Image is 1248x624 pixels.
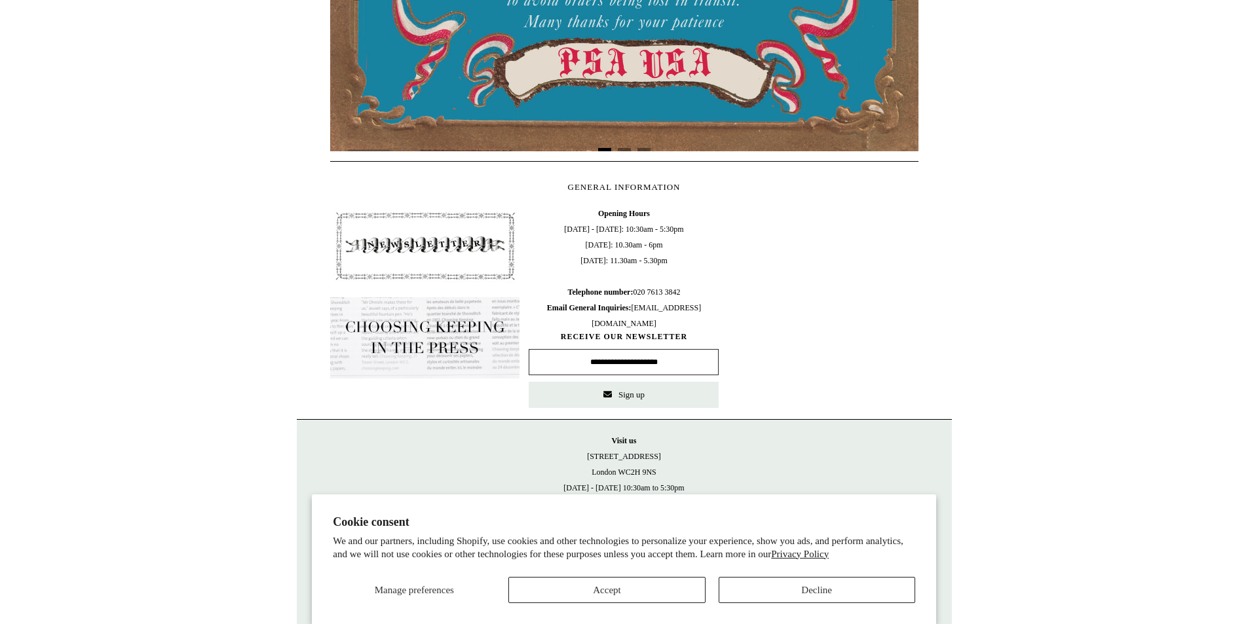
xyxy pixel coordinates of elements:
span: Sign up [618,390,645,399]
button: Manage preferences [333,577,495,603]
button: Accept [508,577,705,603]
img: pf-635a2b01-aa89-4342-bbcd-4371b60f588c--In-the-press-Button_1200x.jpg [330,297,520,378]
img: pf-4db91bb9--1305-Newsletter-Button_1200x.jpg [330,206,520,287]
b: : [630,287,633,297]
span: [DATE] - [DATE]: 10:30am - 5:30pm [DATE]: 10.30am - 6pm [DATE]: 11.30am - 5.30pm 020 7613 3842 [529,206,719,331]
p: We and our partners, including Shopify, use cookies and other technologies to personalize your ex... [333,535,915,560]
a: Privacy Policy [771,549,829,559]
button: Decline [719,577,915,603]
h2: Cookie consent [333,515,915,529]
button: Page 1 [598,148,611,151]
span: GENERAL INFORMATION [568,182,681,192]
span: [EMAIL_ADDRESS][DOMAIN_NAME] [547,303,701,328]
b: Opening Hours [598,209,650,218]
b: Telephone number [568,287,633,297]
button: Sign up [529,382,719,408]
button: Page 2 [618,148,631,151]
span: Manage preferences [375,585,454,595]
p: [STREET_ADDRESS] London WC2H 9NS [DATE] - [DATE] 10:30am to 5:30pm [DATE] 10.30am to 6pm [DATE] 1... [310,433,939,543]
strong: Visit us [612,436,637,445]
iframe: google_map [728,206,918,402]
button: Page 3 [637,148,651,151]
span: RECEIVE OUR NEWSLETTER [529,331,719,342]
b: Email General Inquiries: [547,303,632,312]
